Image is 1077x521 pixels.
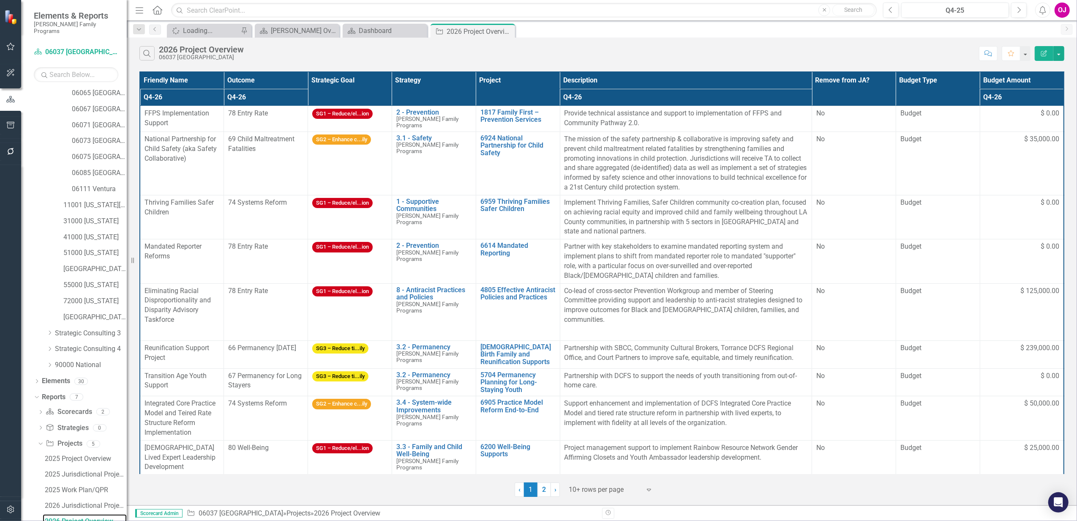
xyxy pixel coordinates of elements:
a: 06037 [GEOGRAPHIC_DATA] [199,509,283,517]
td: Double-Click to Edit Right Click for Context Menu [476,106,560,132]
td: Double-Click to Edit [308,239,392,283]
a: Elements [42,376,70,386]
a: 5704 Permanency Planning for Long-Staying Youth [480,371,556,394]
span: Search [845,6,863,13]
div: [PERSON_NAME] Overview [271,25,337,36]
td: Double-Click to Edit [812,340,896,368]
p: The mission of the safety partnership & collaborative is improving safety and prevent child maltr... [564,134,807,192]
td: Double-Click to Edit [980,195,1064,239]
a: 06067 [GEOGRAPHIC_DATA] [72,104,127,114]
span: $ 0.00 [1041,198,1059,208]
td: Double-Click to Edit [224,106,308,132]
a: Strategic Consulting 4 [55,344,127,354]
span: No [816,198,825,206]
span: SG1 – Reduce/el...ion [312,242,373,252]
a: Scorecards [46,407,92,417]
span: Mandated Reporter Reforms [145,242,202,260]
span: Scorecard Admin [135,509,183,518]
a: 72000 [US_STATE] [63,296,127,306]
td: Double-Click to Edit [140,440,224,475]
td: Double-Click to Edit [140,396,224,440]
td: Double-Click to Edit Right Click for Context Menu [392,239,476,283]
p: Partnership with DCFS to support the needs of youth transitioning from out-of-home care. [564,371,807,391]
td: Double-Click to Edit [560,106,812,132]
td: Double-Click to Edit [896,195,980,239]
span: 1 [524,483,537,497]
td: Double-Click to Edit Right Click for Context Menu [476,195,560,239]
span: 74 Systems Reform [228,198,287,206]
span: $ 50,000.00 [1024,399,1059,409]
button: Search [832,4,875,16]
td: Double-Click to Edit [308,340,392,368]
div: Q4-25 [904,5,1006,16]
td: Double-Click to Edit Right Click for Context Menu [392,283,476,340]
a: [GEOGRAPHIC_DATA] [63,313,127,322]
p: Provide technical assistance and support to implementation of FFPS and Community Pathway 2.0. [564,109,807,128]
span: 80 Well-Being [228,444,269,452]
span: FFPS Implementation Support [145,109,209,127]
a: 2 - Prevention [396,109,472,116]
a: 31000 [US_STATE] [63,217,127,226]
span: Budget [900,443,976,453]
td: Double-Click to Edit [560,396,812,440]
td: Double-Click to Edit [224,396,308,440]
span: Elements & Reports [34,11,118,21]
span: 66 Permanency [DATE] [228,344,296,352]
a: 3.2 - Permanency [396,343,472,351]
td: Double-Click to Edit [560,283,812,340]
div: 0 [93,424,106,431]
span: No [816,344,825,352]
span: $ 239,000.00 [1020,343,1059,353]
td: Double-Click to Edit [140,195,224,239]
span: Budget [900,286,976,296]
div: 2026 Project Overview [314,509,380,517]
td: Double-Click to Edit [224,340,308,368]
div: 2025 Jurisdictional Projects Assessment [45,471,127,478]
td: Double-Click to Edit [140,106,224,132]
a: 11001 [US_STATE][GEOGRAPHIC_DATA] [63,200,127,210]
span: [PERSON_NAME] Family Programs [396,378,458,391]
span: No [816,135,825,143]
td: Double-Click to Edit [812,106,896,132]
td: Double-Click to Edit Right Click for Context Menu [392,396,476,440]
div: 2026 Project Overview [447,26,513,37]
span: $ 0.00 [1041,242,1059,252]
a: 90000 National [55,360,127,370]
a: 06037 [GEOGRAPHIC_DATA] [34,47,118,57]
span: No [816,399,825,407]
a: Projects [46,439,82,449]
td: Double-Click to Edit [308,283,392,340]
td: Double-Click to Edit [980,440,1064,475]
a: 06085 [GEOGRAPHIC_DATA][PERSON_NAME] [72,168,127,178]
a: 2025 Jurisdictional Projects Assessment [43,467,127,481]
td: Double-Click to Edit [896,340,980,368]
td: Double-Click to Edit [980,340,1064,368]
span: › [554,485,556,494]
a: 2025 Work Plan/QPR [43,483,127,496]
div: 2025 Project Overview [45,455,127,463]
td: Double-Click to Edit Right Click for Context Menu [476,239,560,283]
p: Support enhancement and implementation of DCFS Integrated Core Practice Model and tiered rate str... [564,399,807,428]
td: Double-Click to Edit Right Click for Context Menu [476,368,560,396]
td: Double-Click to Edit [308,132,392,195]
span: 69 Child Maltreatment Fatalities [228,135,294,153]
div: Dashboard [359,25,425,36]
a: Dashboard [345,25,425,36]
span: SG1 – Reduce/el...ion [312,286,373,297]
td: Double-Click to Edit [140,283,224,340]
span: SG2 – Enhance c...ily [312,399,371,409]
span: [PERSON_NAME] Family Programs [396,115,458,129]
span: No [816,372,825,380]
td: Double-Click to Edit Right Click for Context Menu [392,340,476,368]
div: OJ [1055,3,1070,18]
td: Double-Click to Edit Right Click for Context Menu [392,195,476,239]
td: Double-Click to Edit Right Click for Context Menu [392,132,476,195]
a: [GEOGRAPHIC_DATA][US_STATE] [63,264,127,274]
span: [PERSON_NAME] Family Programs [396,414,458,427]
td: Double-Click to Edit [896,132,980,195]
a: [DEMOGRAPHIC_DATA] Birth Family and Reunification Supports [480,343,556,366]
a: 8 - Antiracist Practices and Policies [396,286,472,301]
span: 78 Entry Rate [228,287,268,295]
small: [PERSON_NAME] Family Programs [34,21,118,35]
a: Strategic Consulting 3 [55,329,127,338]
